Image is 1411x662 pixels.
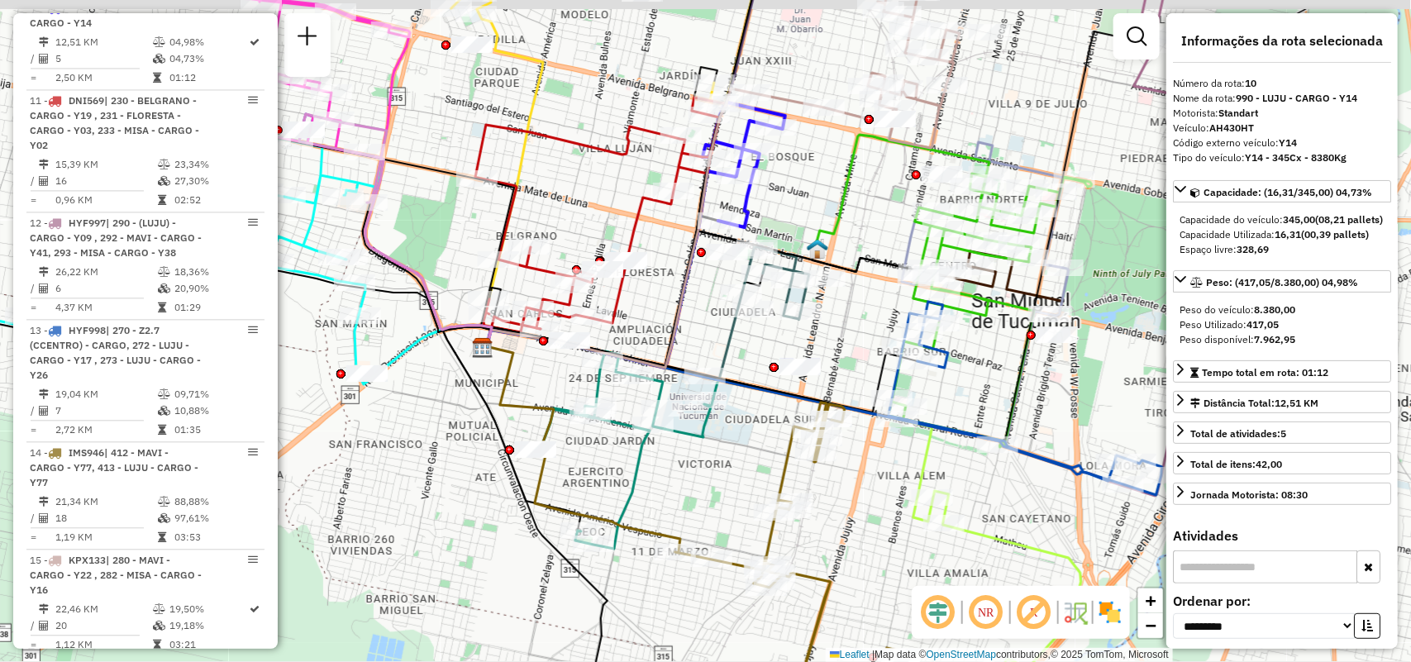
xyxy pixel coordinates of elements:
[1209,121,1254,134] strong: AH430HT
[1173,206,1391,264] div: Capacidade: (16,31/345,00) 04,73%
[158,176,170,186] i: % de utilização da cubagem
[1173,136,1391,150] div: Código externo veículo:
[1190,457,1282,472] div: Total de itens:
[248,95,258,105] em: Opções
[158,267,170,277] i: % de utilização do peso
[169,34,249,50] td: 04,98%
[55,50,152,67] td: 5
[69,2,113,14] span: AH430HT
[55,156,157,173] td: 15,39 KM
[174,493,257,510] td: 88,88%
[1180,332,1385,347] div: Peso disponível:
[250,604,260,614] i: Rota otimizada
[1254,303,1295,316] strong: 8.380,00
[830,649,870,660] a: Leaflet
[250,37,260,47] i: Rota otimizada
[174,280,257,297] td: 20,90%
[291,20,324,57] a: Nova sessão e pesquisa
[174,192,257,208] td: 02:52
[158,283,170,293] i: % de utilização da cubagem
[39,54,49,64] i: Total de Atividades
[927,649,997,660] a: OpenStreetMap
[30,446,198,488] span: 14 -
[1237,243,1269,255] strong: 328,69
[55,493,157,510] td: 21,34 KM
[918,593,958,632] span: Ocultar deslocamento
[30,2,177,29] span: 10 -
[158,389,170,399] i: % de utilização do peso
[1247,318,1279,331] strong: 417,05
[1283,213,1315,226] strong: 345,00
[39,621,49,631] i: Total de Atividades
[1180,303,1295,316] span: Peso do veículo:
[1254,333,1295,345] strong: 7.962,95
[1173,452,1391,474] a: Total de itens:42,00
[30,94,199,151] span: 11 -
[153,604,165,614] i: % de utilização do peso
[1206,276,1358,288] span: Peso: (417,05/8.380,00) 04,98%
[158,195,166,205] i: Tempo total em rota
[1173,121,1391,136] div: Veículo:
[39,160,49,169] i: Distância Total
[606,252,647,269] div: Atividade não roteirizada - Valera Ramiro Tomas
[158,160,170,169] i: % de utilização do peso
[69,217,106,229] span: HYF997
[69,324,106,336] span: HYF998
[1173,360,1391,383] a: Tempo total em rota: 01:12
[1120,20,1153,53] a: Exibir filtros
[55,34,152,50] td: 12,51 KM
[1173,106,1391,121] div: Motorista:
[1190,427,1286,440] span: Total de atividades:
[582,261,623,278] div: Atividade não roteirizada - JEREZ MARIA ROSA
[1180,227,1385,242] div: Capacidade Utilizada:
[174,299,257,316] td: 01:29
[153,37,165,47] i: % de utilização do peso
[69,94,104,107] span: DNI569
[248,325,258,335] em: Opções
[55,617,152,634] td: 20
[969,24,1010,40] div: Atividade não roteirizada - MUNDO DE BEBIDAS S. R. L.
[1062,599,1089,626] img: Fluxo de ruas
[30,554,202,596] span: | 280 - MAVI - CARGO - Y22 , 282 - MISA - CARGO - Y16
[779,359,821,375] div: Atividade não roteirizada - MUNDO DE BEBIDA
[248,447,258,457] em: Opções
[30,217,202,259] span: | 290 - (LUJU) - CARGO - Y09 , 292 - MAVI - CARGO - Y41, 293 - MISA - CARGO - Y38
[153,54,165,64] i: % de utilização da cubagem
[153,621,165,631] i: % de utilização da cubagem
[158,302,166,312] i: Tempo total em rota
[30,529,38,545] td: =
[55,69,152,86] td: 2,50 KM
[30,402,38,419] td: /
[1173,76,1391,91] div: Número da rota:
[158,406,170,416] i: % de utilização da cubagem
[174,264,257,280] td: 18,36%
[30,554,202,596] span: 15 -
[30,69,38,86] td: =
[1190,396,1318,411] div: Distância Total:
[515,441,556,458] div: Atividade não roteirizada - Martu Bebidas Sas
[1173,91,1391,106] div: Nome da rota:
[30,192,38,208] td: =
[174,386,257,402] td: 09,71%
[346,365,388,382] div: Atividade não roteirizada - SUP. MAYORISTA MAKRO S.A.
[158,532,166,542] i: Tempo total em rota
[39,513,49,523] i: Total de Atividades
[30,94,199,151] span: | 230 - BELGRANO - CARGO - Y19 , 231 - FLORESTA - CARGO - Y03, 233 - MISA - CARGO - Y02
[1014,593,1054,632] span: Exibir rótulo
[55,386,157,402] td: 19,04 KM
[169,50,249,67] td: 04,73%
[30,446,198,488] span: | 412 - MAVI - CARGO - Y77, 413 - LUJU - CARGO - Y77
[174,173,257,189] td: 27,30%
[248,217,258,227] em: Opções
[39,267,49,277] i: Distância Total
[55,601,152,617] td: 22,46 KM
[732,301,774,317] div: Atividade não roteirizada - GIULIANTE DANIEL MARCELO
[1354,613,1380,639] button: Ordem crescente
[153,73,161,83] i: Tempo total em rota
[30,299,38,316] td: =
[55,529,157,545] td: 1,19 KM
[30,50,38,67] td: /
[707,244,748,260] div: Atividade não roteirizada - Pinto
[451,36,493,53] div: Atividade não roteirizada - Valera Ramiro Tomas
[1173,528,1391,544] h4: Atividades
